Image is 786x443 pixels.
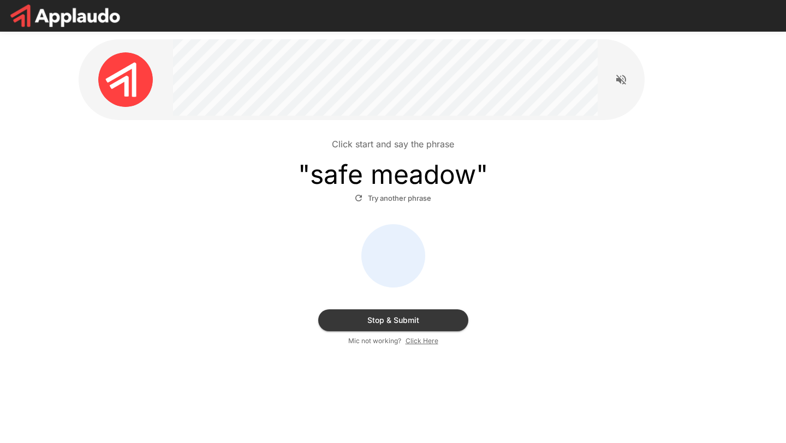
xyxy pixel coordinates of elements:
button: Stop & Submit [318,309,468,331]
u: Click Here [406,337,438,345]
p: Click start and say the phrase [332,137,454,151]
h3: " safe meadow " [298,159,488,190]
span: Mic not working? [348,336,401,346]
button: Try another phrase [352,190,434,207]
button: Read questions aloud [610,69,632,91]
img: applaudo_avatar.png [98,52,153,107]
